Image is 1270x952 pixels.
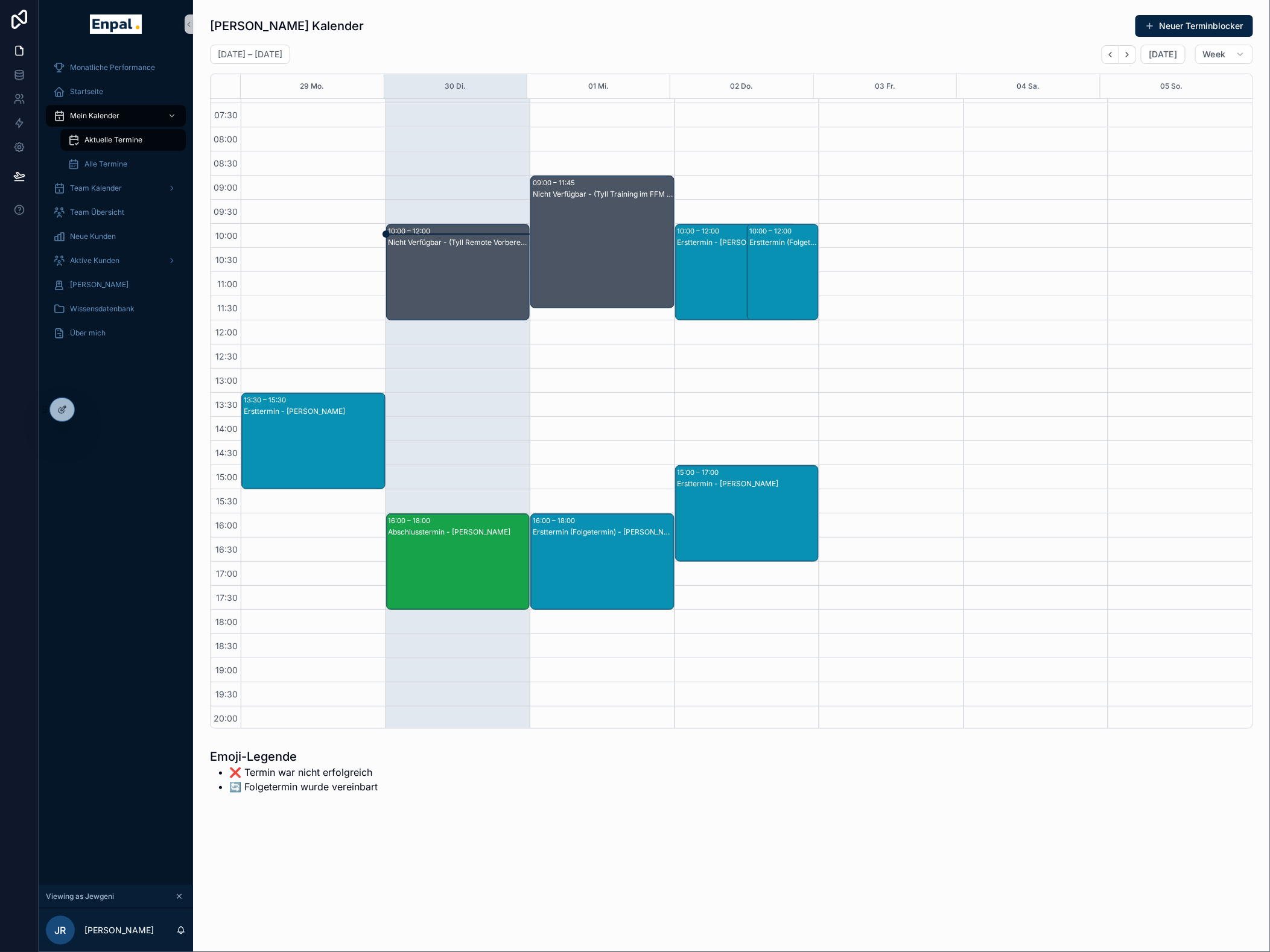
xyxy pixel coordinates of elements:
[70,183,122,193] span: Team Kalender
[389,515,434,527] div: 16:00 – 18:00
[749,225,795,237] div: 10:00 – 12:00
[60,153,186,175] a: Alle Termine
[212,617,241,627] span: 18:00
[588,74,609,98] button: 01 Mi.
[445,74,466,98] button: 30 Di.
[1141,45,1185,64] button: [DATE]
[531,176,674,308] div: 09:00 – 11:45Nicht Verfügbar - (Tyll Training im FFM Office)
[46,177,186,199] a: Team Kalender
[60,129,186,151] a: Aktuelle Termine
[212,375,241,386] span: 13:00
[90,14,141,34] img: App logo
[678,479,818,489] div: Ersttermin - [PERSON_NAME]
[211,110,241,120] span: 07:30
[212,327,241,337] span: 12:00
[1195,45,1253,64] button: Week
[70,208,124,217] span: Team Übersicht
[211,182,241,192] span: 09:00
[70,87,103,97] span: Startseite
[389,225,434,237] div: 10:00 – 12:00
[1149,49,1177,60] span: [DATE]
[531,514,674,609] div: 16:00 – 18:00Ersttermin (Folgetermin) - [PERSON_NAME]
[212,689,241,699] span: 19:30
[678,225,723,237] div: 10:00 – 12:00
[676,224,797,320] div: 10:00 – 12:00Ersttermin - [PERSON_NAME]
[212,665,241,675] span: 19:00
[84,924,154,936] p: [PERSON_NAME]
[1017,74,1040,98] button: 04 Sa.
[533,515,578,527] div: 16:00 – 18:00
[70,328,106,338] span: Über mich
[387,224,530,320] div: 10:00 – 12:00Nicht Verfügbar - (Tyll Remote Vorbereitung)
[1203,49,1226,60] span: Week
[213,496,241,506] span: 15:30
[678,238,796,247] div: Ersttermin - [PERSON_NAME]
[212,641,241,651] span: 18:30
[389,527,529,537] div: Abschlusstermin - [PERSON_NAME]
[229,779,378,794] li: 🔄️ Folgetermin wurde vereinbart
[211,206,241,217] span: 09:30
[84,135,142,145] span: Aktuelle Termine
[46,57,186,78] a: Monatliche Performance
[46,892,114,901] span: Viewing as Jewgeni
[875,74,895,98] button: 03 Fr.
[533,527,673,537] div: Ersttermin (Folgetermin) - [PERSON_NAME]
[300,74,324,98] button: 29 Mo.
[211,158,241,168] span: 08:30
[46,298,186,320] a: Wissensdatenbank
[678,466,722,478] div: 15:00 – 17:00
[212,520,241,530] span: 16:00
[244,407,384,416] div: Ersttermin - [PERSON_NAME]
[84,159,127,169] span: Alle Termine
[70,63,155,72] span: Monatliche Performance
[212,544,241,554] span: 16:30
[70,280,129,290] span: [PERSON_NAME]
[46,226,186,247] a: Neue Kunden
[212,399,241,410] span: 13:30
[731,74,754,98] button: 02 Do.
[210,17,364,34] h1: [PERSON_NAME] Kalender
[676,466,819,561] div: 15:00 – 17:00Ersttermin - [PERSON_NAME]
[55,923,66,938] span: JR
[46,322,186,344] a: Über mich
[211,134,241,144] span: 08:00
[70,256,119,265] span: Aktive Kunden
[212,255,241,265] span: 10:30
[46,81,186,103] a: Startseite
[211,713,241,723] span: 20:00
[749,238,818,247] div: Ersttermin (Folgetermin) - [PERSON_NAME]
[218,48,282,60] h2: [DATE] – [DATE]
[387,514,530,609] div: 16:00 – 18:00Abschlusstermin - [PERSON_NAME]
[242,393,385,489] div: 13:30 – 15:30Ersttermin - [PERSON_NAME]
[213,568,241,579] span: 17:00
[70,304,135,314] span: Wissensdatenbank
[748,224,818,320] div: 10:00 – 12:00Ersttermin (Folgetermin) - [PERSON_NAME]
[213,472,241,482] span: 15:00
[213,592,241,603] span: 17:30
[46,105,186,127] a: Mein Kalender
[210,748,378,765] h1: Emoji-Legende
[46,202,186,223] a: Team Übersicht
[212,424,241,434] span: 14:00
[212,448,241,458] span: 14:30
[212,351,241,361] span: 12:30
[389,238,529,247] div: Nicht Verfügbar - (Tyll Remote Vorbereitung)
[39,48,193,360] div: scrollable content
[1102,45,1119,64] button: Back
[1119,45,1136,64] button: Next
[533,189,673,199] div: Nicht Verfügbar - (Tyll Training im FFM Office)
[214,279,241,289] span: 11:00
[1160,74,1183,98] button: 05 So.
[70,232,116,241] span: Neue Kunden
[46,274,186,296] a: [PERSON_NAME]
[70,111,119,121] span: Mein Kalender
[212,230,241,241] span: 10:00
[46,250,186,271] a: Aktive Kunden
